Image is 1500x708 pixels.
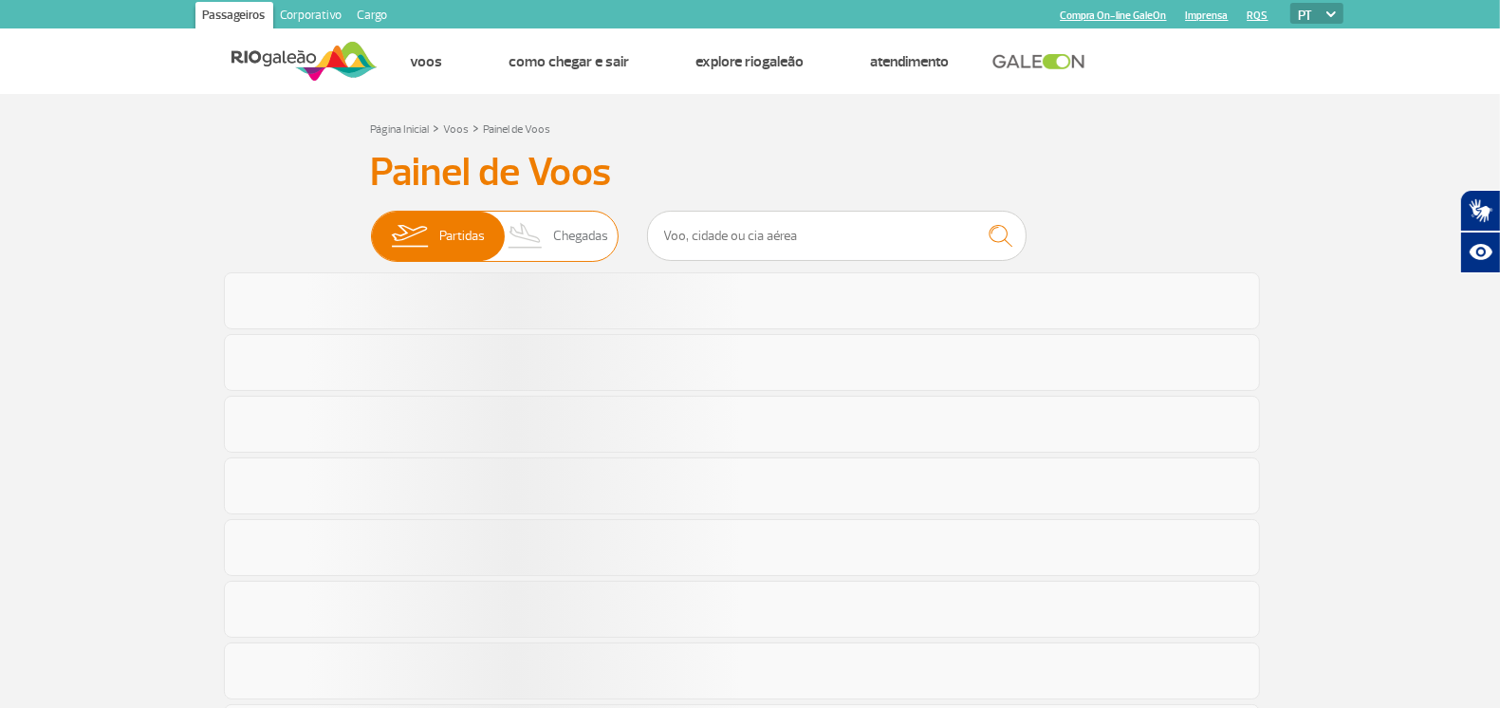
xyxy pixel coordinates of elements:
[1061,9,1167,22] a: Compra On-line GaleOn
[273,2,350,32] a: Corporativo
[195,2,273,32] a: Passageiros
[553,212,608,261] span: Chegadas
[434,117,440,139] a: >
[411,52,443,71] a: Voos
[371,149,1130,196] h3: Painel de Voos
[1460,190,1500,232] button: Abrir tradutor de língua de sinais.
[696,52,805,71] a: Explore RIOgaleão
[1186,9,1229,22] a: Imprensa
[371,122,430,137] a: Página Inicial
[1248,9,1269,22] a: RQS
[1460,232,1500,273] button: Abrir recursos assistivos.
[484,122,551,137] a: Painel de Voos
[1460,190,1500,273] div: Plugin de acessibilidade da Hand Talk.
[350,2,396,32] a: Cargo
[509,52,630,71] a: Como chegar e sair
[871,52,950,71] a: Atendimento
[498,212,554,261] img: slider-desembarque
[473,117,480,139] a: >
[444,122,470,137] a: Voos
[439,212,485,261] span: Partidas
[647,211,1027,261] input: Voo, cidade ou cia aérea
[380,212,439,261] img: slider-embarque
